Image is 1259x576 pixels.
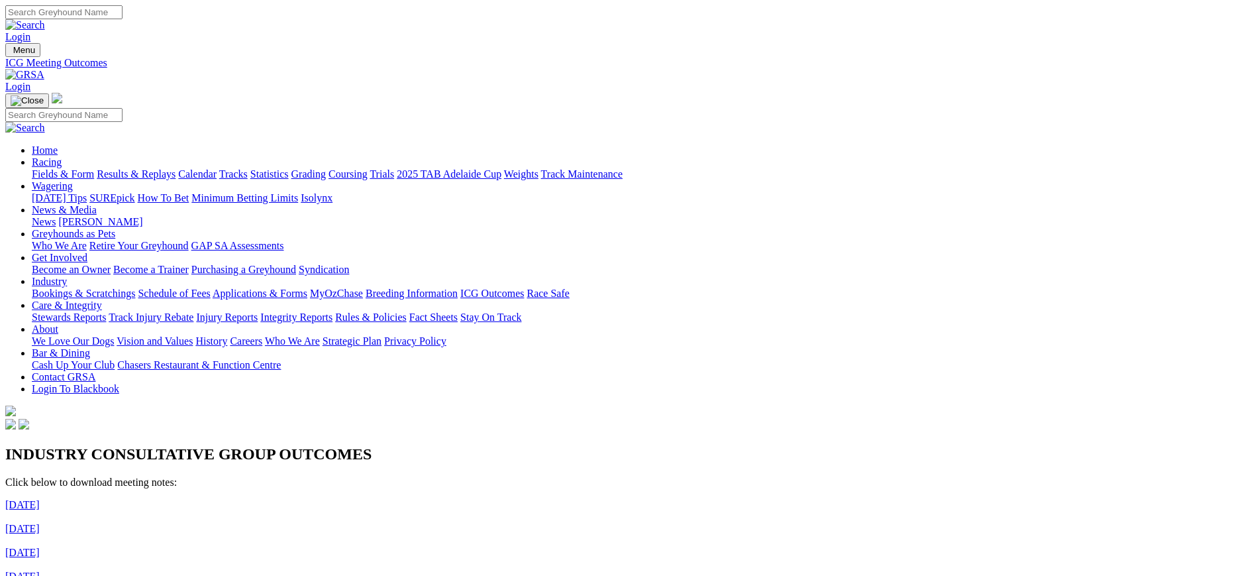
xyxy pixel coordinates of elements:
h2: INDUSTRY CONSULTATIVE GROUP OUTCOMES [5,445,1254,463]
a: Breeding Information [366,288,458,299]
a: Minimum Betting Limits [191,192,298,203]
img: twitter.svg [19,419,29,430]
a: Cash Up Your Club [32,359,115,371]
a: Industry [32,276,67,287]
span: Menu [13,45,35,55]
img: facebook.svg [5,419,16,430]
p: Click below to download meeting notes: [5,477,1254,489]
a: [DATE] [5,499,40,510]
a: [DATE] [5,523,40,534]
a: [DATE] [5,547,40,558]
a: Coursing [328,168,368,180]
a: Trials [370,168,394,180]
a: Who We Are [32,240,87,251]
div: Greyhounds as Pets [32,240,1254,252]
a: Stay On Track [460,312,521,323]
img: logo-grsa-white.png [5,406,16,416]
a: Care & Integrity [32,300,102,311]
a: Become an Owner [32,264,111,275]
div: Care & Integrity [32,312,1254,323]
img: Close [11,95,44,106]
a: How To Bet [138,192,189,203]
div: Bar & Dining [32,359,1254,371]
a: Calendar [178,168,217,180]
a: [PERSON_NAME] [58,216,142,227]
a: Careers [230,335,262,347]
a: Purchasing a Greyhound [191,264,296,275]
a: Weights [504,168,538,180]
a: Track Maintenance [541,168,623,180]
button: Toggle navigation [5,93,49,108]
a: History [195,335,227,347]
img: Search [5,19,45,31]
a: Schedule of Fees [138,288,210,299]
div: Get Involved [32,264,1254,276]
a: Get Involved [32,252,87,263]
a: Vision and Values [117,335,193,347]
div: Industry [32,288,1254,300]
a: Bar & Dining [32,347,90,359]
a: ICG Outcomes [460,288,524,299]
a: Fields & Form [32,168,94,180]
a: ICG Meeting Outcomes [5,57,1254,69]
img: Search [5,122,45,134]
a: Wagering [32,180,73,192]
img: GRSA [5,69,44,81]
a: Fact Sheets [409,312,458,323]
div: News & Media [32,216,1254,228]
a: Login To Blackbook [32,383,119,394]
a: SUREpick [89,192,134,203]
a: Privacy Policy [384,335,446,347]
input: Search [5,5,123,19]
a: Race Safe [527,288,569,299]
a: Grading [291,168,326,180]
a: Track Injury Rebate [109,312,193,323]
a: Contact GRSA [32,371,95,382]
a: 2025 TAB Adelaide Cup [397,168,501,180]
a: Who We Are [265,335,320,347]
a: Rules & Policies [335,312,407,323]
a: Home [32,144,58,156]
a: News & Media [32,204,97,215]
a: Racing [32,156,62,168]
a: Results & Replays [97,168,176,180]
a: GAP SA Assessments [191,240,284,251]
a: Strategic Plan [323,335,381,347]
a: Integrity Reports [260,312,332,323]
a: Retire Your Greyhound [89,240,189,251]
a: [DATE] Tips [32,192,87,203]
img: logo-grsa-white.png [52,93,62,103]
a: Applications & Forms [213,288,307,299]
input: Search [5,108,123,122]
div: About [32,335,1254,347]
a: Login [5,81,30,92]
div: Racing [32,168,1254,180]
a: Greyhounds as Pets [32,228,115,239]
a: About [32,323,58,335]
a: Login [5,31,30,42]
a: Tracks [219,168,248,180]
a: Statistics [250,168,289,180]
a: MyOzChase [310,288,363,299]
a: Syndication [299,264,349,275]
a: Injury Reports [196,312,258,323]
button: Toggle navigation [5,43,40,57]
a: Stewards Reports [32,312,106,323]
a: News [32,216,56,227]
a: We Love Our Dogs [32,335,114,347]
a: Chasers Restaurant & Function Centre [117,359,281,371]
a: Bookings & Scratchings [32,288,135,299]
div: Wagering [32,192,1254,204]
a: Become a Trainer [113,264,189,275]
a: Isolynx [301,192,332,203]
